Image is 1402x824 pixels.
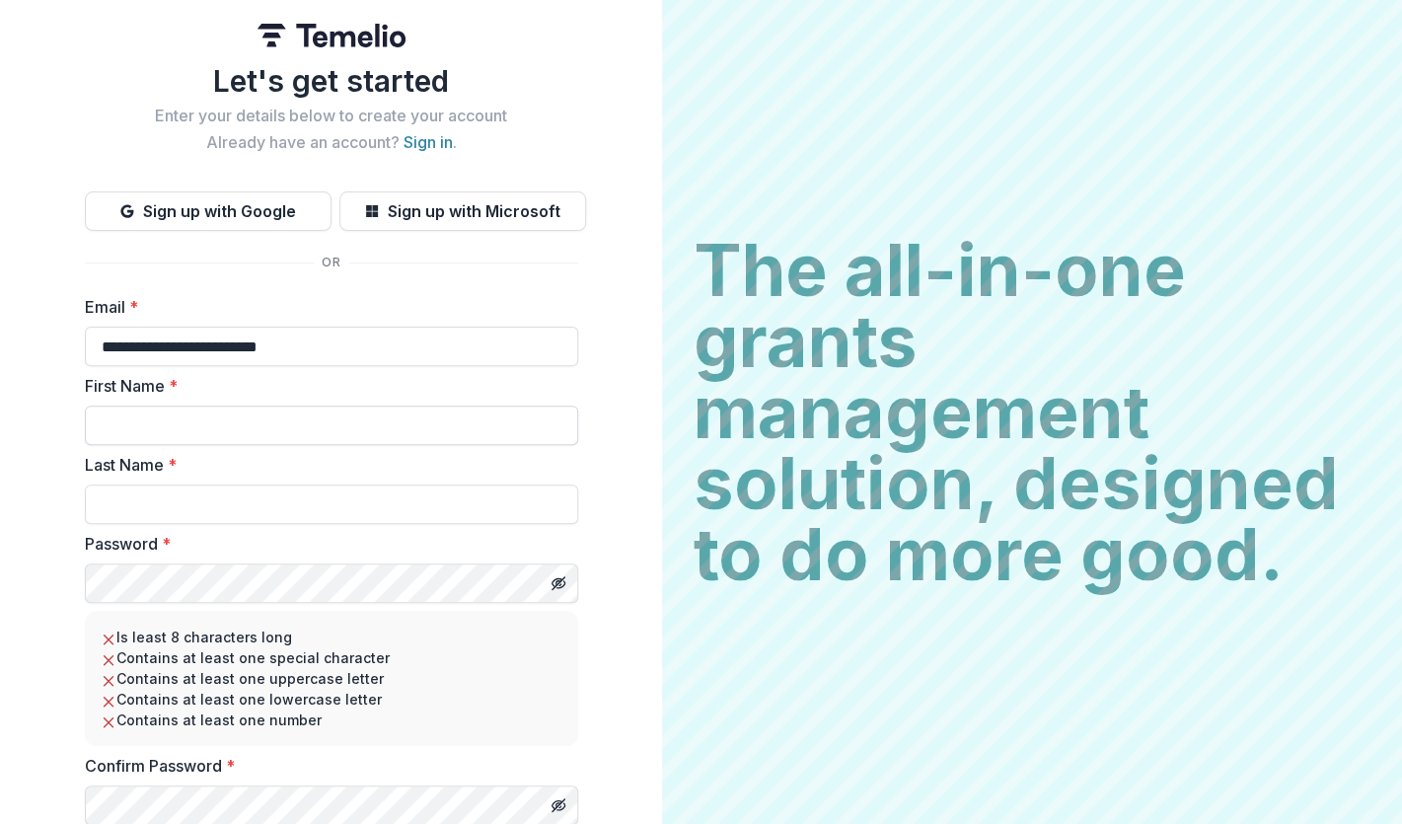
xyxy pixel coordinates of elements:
li: Contains at least one number [101,710,562,730]
li: Contains at least one special character [101,647,562,668]
label: Password [85,532,566,556]
li: Contains at least one uppercase letter [101,668,562,689]
button: Toggle password visibility [543,567,574,599]
h2: Enter your details below to create your account [85,107,578,125]
button: Toggle password visibility [543,789,574,821]
a: Sign in [404,132,453,152]
label: Email [85,295,566,319]
h1: Let's get started [85,63,578,99]
h2: Already have an account? . [85,133,578,152]
li: Contains at least one lowercase letter [101,689,562,710]
button: Sign up with Google [85,191,332,231]
label: First Name [85,374,566,398]
label: Confirm Password [85,754,566,778]
button: Sign up with Microsoft [339,191,586,231]
img: Temelio [258,24,406,47]
label: Last Name [85,453,566,477]
li: Is least 8 characters long [101,627,562,647]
